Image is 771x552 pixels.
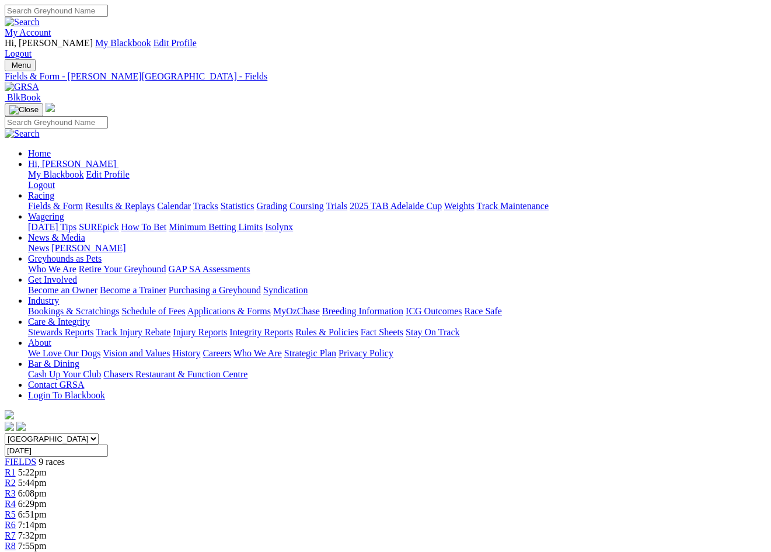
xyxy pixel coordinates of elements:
a: Bookings & Scratchings [28,306,119,316]
a: R2 [5,478,16,488]
div: Hi, [PERSON_NAME] [28,169,766,190]
a: Become a Trainer [100,285,166,295]
span: 7:32pm [18,530,47,540]
div: News & Media [28,243,766,254]
a: Logout [5,48,32,58]
img: twitter.svg [16,422,26,431]
a: Stewards Reports [28,327,93,337]
a: [PERSON_NAME] [51,243,125,253]
div: Fields & Form - [PERSON_NAME][GEOGRAPHIC_DATA] - Fields [5,71,766,82]
a: Greyhounds as Pets [28,254,102,263]
a: Home [28,148,51,158]
a: Trials [326,201,347,211]
input: Select date [5,445,108,457]
a: Results & Replays [85,201,155,211]
a: SUREpick [79,222,118,232]
a: R4 [5,499,16,509]
a: Syndication [263,285,308,295]
a: News [28,243,49,253]
div: Greyhounds as Pets [28,264,766,275]
a: Login To Blackbook [28,390,105,400]
span: 5:22pm [18,467,47,477]
a: Fields & Form [28,201,83,211]
img: facebook.svg [5,422,14,431]
a: How To Bet [121,222,167,232]
a: ICG Outcomes [406,306,462,316]
span: 6:08pm [18,488,47,498]
a: Care & Integrity [28,317,90,327]
a: Purchasing a Greyhound [169,285,261,295]
a: Logout [28,180,55,190]
a: Integrity Reports [229,327,293,337]
button: Toggle navigation [5,103,43,116]
a: Isolynx [265,222,293,232]
a: History [172,348,200,358]
a: Industry [28,296,59,305]
a: Careers [203,348,231,358]
a: Edit Profile [153,38,197,48]
button: Toggle navigation [5,59,36,71]
span: 5:44pm [18,478,47,488]
a: Privacy Policy [339,348,393,358]
div: Industry [28,306,766,317]
div: Care & Integrity [28,327,766,338]
a: R8 [5,541,16,551]
a: Weights [444,201,475,211]
a: Contact GRSA [28,380,84,390]
a: Applications & Forms [187,306,271,316]
a: R7 [5,530,16,540]
a: Vision and Values [103,348,170,358]
img: GRSA [5,82,39,92]
span: Menu [12,61,31,70]
a: Fact Sheets [361,327,403,337]
a: My Account [5,27,51,37]
a: Cash Up Your Club [28,369,101,379]
div: My Account [5,38,766,59]
img: Search [5,129,40,139]
a: About [28,338,51,348]
a: FIELDS [5,457,36,467]
span: 7:14pm [18,520,47,530]
a: 2025 TAB Adelaide Cup [350,201,442,211]
span: 9 races [39,457,65,467]
a: Stay On Track [406,327,459,337]
span: BlkBook [7,92,41,102]
a: R5 [5,509,16,519]
div: Bar & Dining [28,369,766,380]
a: R6 [5,520,16,530]
img: logo-grsa-white.png [5,410,14,419]
a: Race Safe [464,306,501,316]
a: Retire Your Greyhound [79,264,166,274]
a: Minimum Betting Limits [169,222,263,232]
span: Hi, [PERSON_NAME] [28,159,116,169]
a: [DATE] Tips [28,222,76,232]
img: Search [5,17,40,27]
span: Hi, [PERSON_NAME] [5,38,93,48]
a: R1 [5,467,16,477]
a: Racing [28,190,54,200]
img: logo-grsa-white.png [46,103,55,112]
a: Tracks [193,201,218,211]
a: Who We Are [233,348,282,358]
a: Grading [257,201,287,211]
a: Chasers Restaurant & Function Centre [103,369,247,379]
a: My Blackbook [28,169,84,179]
span: 7:55pm [18,541,47,551]
a: Track Injury Rebate [96,327,170,337]
a: R3 [5,488,16,498]
a: Coursing [289,201,324,211]
a: Become an Owner [28,285,97,295]
div: Get Involved [28,285,766,296]
a: Track Maintenance [477,201,549,211]
input: Search [5,116,108,129]
span: 6:29pm [18,499,47,509]
a: Bar & Dining [28,359,79,369]
a: Who We Are [28,264,76,274]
